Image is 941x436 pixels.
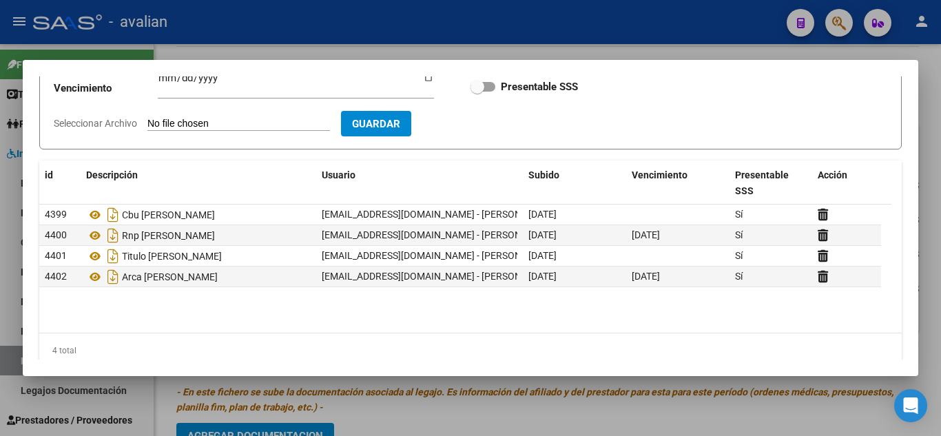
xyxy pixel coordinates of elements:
span: Sí [735,250,743,261]
span: Cbu [PERSON_NAME] [122,209,215,220]
i: Descargar documento [104,225,122,247]
span: [EMAIL_ADDRESS][DOMAIN_NAME] - [PERSON_NAME] [322,209,555,220]
i: Descargar documento [104,245,122,267]
i: Descargar documento [104,204,122,226]
span: Acción [818,169,847,180]
p: Vencimiento [54,81,158,96]
span: Seleccionar Archivo [54,118,137,129]
span: 4401 [45,250,67,261]
span: Rnp [PERSON_NAME] [122,230,215,241]
span: [DATE] [528,229,557,240]
datatable-header-cell: Subido [523,160,626,206]
span: [EMAIL_ADDRESS][DOMAIN_NAME] - [PERSON_NAME] [322,250,555,261]
span: Usuario [322,169,355,180]
datatable-header-cell: Vencimiento [626,160,730,206]
span: Titulo [PERSON_NAME] [122,251,222,262]
span: Guardar [352,118,400,130]
span: Descripción [86,169,138,180]
datatable-header-cell: Presentable SSS [730,160,812,206]
div: Open Intercom Messenger [894,389,927,422]
span: 4399 [45,209,67,220]
datatable-header-cell: id [39,160,81,206]
datatable-header-cell: Descripción [81,160,316,206]
span: Sí [735,209,743,220]
span: [DATE] [632,271,660,282]
span: [DATE] [528,271,557,282]
span: [EMAIL_ADDRESS][DOMAIN_NAME] - [PERSON_NAME] [322,229,555,240]
span: Vencimiento [632,169,687,180]
span: Sí [735,229,743,240]
datatable-header-cell: Acción [812,160,881,206]
span: [EMAIL_ADDRESS][DOMAIN_NAME] - [PERSON_NAME] [322,271,555,282]
i: Descargar documento [104,266,122,288]
datatable-header-cell: Usuario [316,160,523,206]
span: Subido [528,169,559,180]
span: [DATE] [528,209,557,220]
span: Sí [735,271,743,282]
span: 4400 [45,229,67,240]
button: Guardar [341,111,411,136]
span: [DATE] [632,229,660,240]
div: 4 total [39,333,902,368]
span: 4402 [45,271,67,282]
span: [DATE] [528,250,557,261]
span: Arca [PERSON_NAME] [122,271,218,282]
span: id [45,169,53,180]
span: Presentable SSS [735,169,789,196]
strong: Presentable SSS [501,81,578,93]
